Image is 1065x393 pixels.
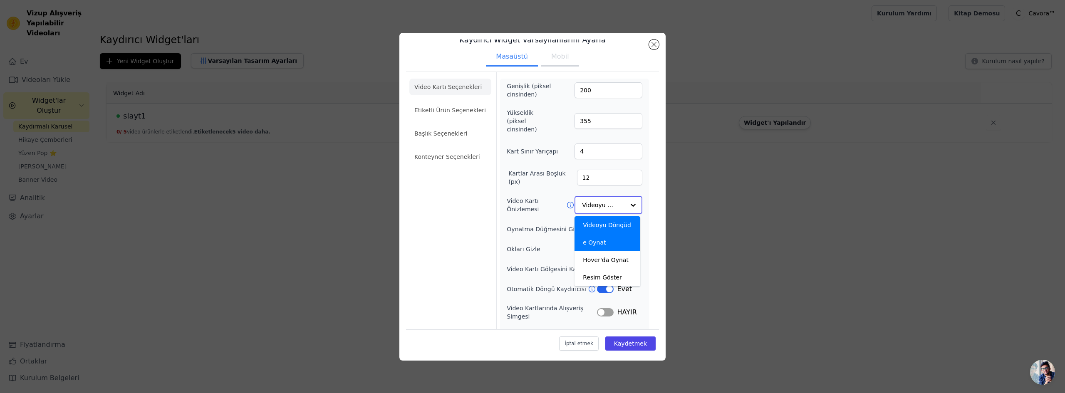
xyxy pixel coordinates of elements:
font: Kartlar Arası Boşluk (px) [508,170,565,185]
font: Otomatik Döngü Kaydırıcısı [507,286,586,292]
font: Video Kartı Önizlemesi [507,198,539,213]
font: Video Kartlarında Alışveriş Simgesi [507,305,583,320]
font: İptal etmek [565,341,593,346]
button: Modal'ı kapat [649,40,659,49]
font: Genişlik (piksel cinsinden) [507,83,551,98]
font: Başlık Seçenekleri [414,130,467,137]
font: Konteyner Seçenekleri [414,153,480,160]
font: Evet [617,285,632,293]
font: Kaydırıcı Widget Varsayılanlarını Ayarla [459,35,605,44]
div: Açık sohbet [1030,360,1055,385]
font: Hover'da Oynat [583,257,629,263]
font: Masaüstü [496,52,528,60]
font: HAYIR [617,308,637,316]
font: Oynatma Düğmesini Gizle [507,226,583,232]
font: Video Kartı Gölgesini Kaldır [507,266,586,272]
font: Video Kartı Seçenekleri [414,84,482,90]
font: Kart Sınır Yarıçapı [507,148,558,155]
font: Etiketli Ürün Seçenekleri [414,107,486,114]
font: Kaydetmek [614,340,647,347]
font: Mobil [551,52,569,60]
font: Yükseklik (piksel cinsinden) [507,109,537,133]
font: Resim Göster [583,274,622,281]
font: Videoyu Döngüde Oynat [583,222,631,246]
font: Okları Gizle [507,246,540,252]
